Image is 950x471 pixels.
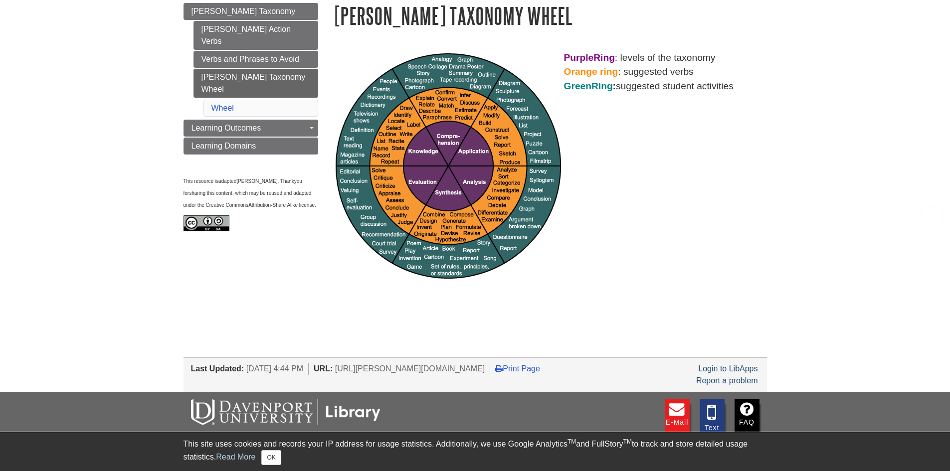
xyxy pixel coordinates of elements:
[191,399,380,425] img: DU Libraries
[593,52,615,63] strong: Ring
[184,3,318,247] div: Guide Page Menu
[735,399,760,434] a: FAQ
[211,104,234,112] a: Wheel
[184,438,767,465] div: This site uses cookies and records your IP address for usage statistics. Additionally, we use Goo...
[184,3,318,20] a: [PERSON_NAME] Taxonomy
[193,21,318,50] a: [PERSON_NAME] Action Verbs
[568,438,576,445] sup: TM
[193,69,318,98] a: [PERSON_NAME] Taxonomy Wheel
[184,120,318,137] a: Learning Outcomes
[193,51,318,68] a: Verbs and Phrases to Avoid
[665,399,690,434] a: E-mail
[191,364,244,373] span: Last Updated:
[191,142,256,150] span: Learning Domains
[564,81,591,91] span: Green
[261,450,281,465] button: Close
[333,51,767,94] p: : levels of the taxonomy : suggested verbs suggested student activities
[564,81,616,91] strong: :
[564,52,594,63] strong: Purple
[314,364,333,373] span: URL:
[184,178,304,196] span: you for
[191,7,296,15] span: [PERSON_NAME] Taxonomy
[916,212,948,225] a: Back to Top
[495,364,503,372] i: Print Page
[698,364,758,373] a: Login to LibApps
[184,138,318,155] a: Learning Domains
[248,202,315,208] span: Attribution-Share Alike license
[246,364,303,373] span: [DATE] 4:44 PM
[700,399,725,434] a: Text
[218,178,236,184] span: adapted
[191,124,261,132] span: Learning Outcomes
[591,81,613,91] span: Ring
[696,376,758,385] a: Report a problem
[623,438,632,445] sup: TM
[335,364,485,373] span: [URL][PERSON_NAME][DOMAIN_NAME]
[236,178,294,184] span: [PERSON_NAME]. Thank
[184,190,316,208] span: sharing this content, which may be reused and adapted under the Creative Commons .
[216,453,255,461] a: Read More
[184,178,219,184] span: This resource is
[495,364,540,373] a: Print Page
[333,3,767,28] h1: [PERSON_NAME] Taxonomy Wheel
[564,66,618,77] strong: Orange ring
